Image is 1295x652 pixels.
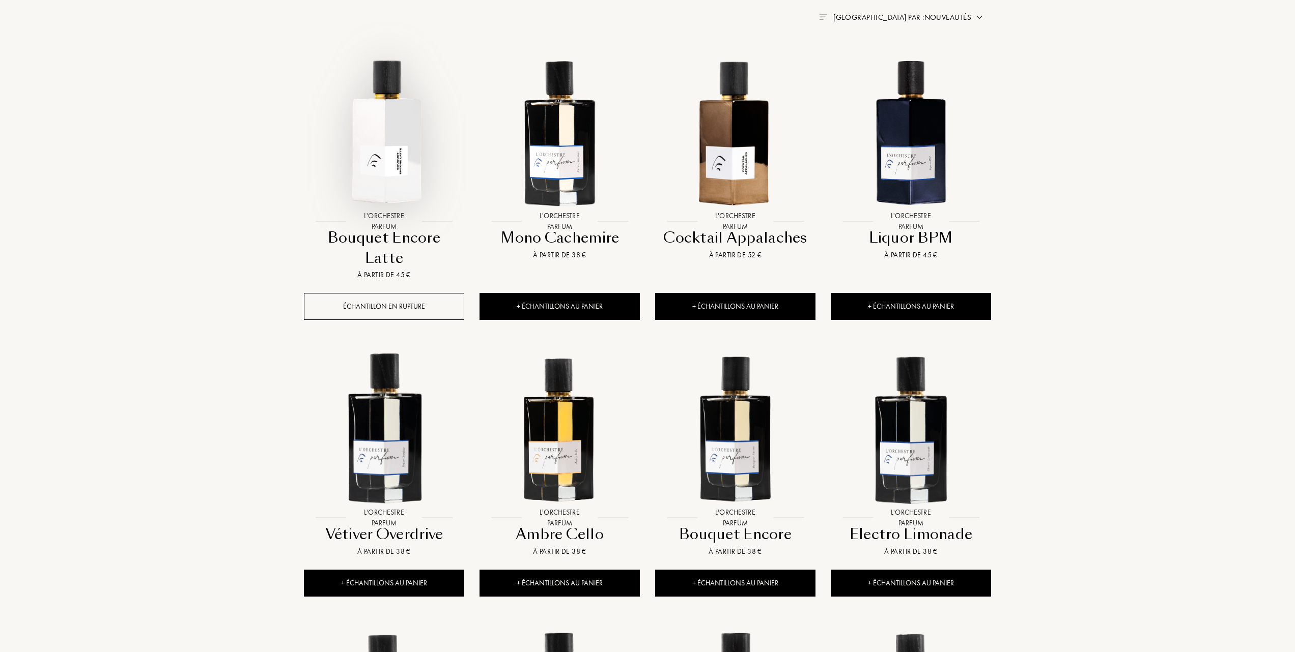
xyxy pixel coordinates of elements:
[305,349,463,507] img: Vétiver Overdrive L'Orchestre Parfum
[655,293,815,320] div: + Échantillons au panier
[480,293,640,320] div: + Échantillons au panier
[832,52,990,211] img: Liquor BPM L'Orchestre Parfum
[659,250,811,260] div: À partir de 52 €
[480,570,640,597] div: + Échantillons au panier
[484,546,636,557] div: À partir de 38 €
[656,52,814,211] img: Cocktail Appalaches L'Orchestre Parfum
[655,41,815,273] a: Cocktail Appalaches L'Orchestre ParfumL'Orchestre ParfumCocktail AppalachesÀ partir de 52 €
[831,570,991,597] div: + Échantillons au panier
[819,14,827,20] img: filter_by.png
[304,41,464,293] a: Bouquet Encore Latte L'Orchestre ParfumL'Orchestre ParfumBouquet Encore LatteÀ partir de 45 €
[304,293,464,320] div: Échantillon en rupture
[655,338,815,570] a: Bouquet Encore L'Orchestre ParfumL'Orchestre ParfumBouquet EncoreÀ partir de 38 €
[480,338,640,570] a: Ambre Cello L'Orchestre ParfumL'Orchestre ParfumAmbre CelloÀ partir de 38 €
[656,349,814,507] img: Bouquet Encore L'Orchestre Parfum
[304,338,464,570] a: Vétiver Overdrive L'Orchestre ParfumL'Orchestre ParfumVétiver OverdriveÀ partir de 38 €
[831,293,991,320] div: + Échantillons au panier
[308,228,460,268] div: Bouquet Encore Latte
[975,13,983,21] img: arrow.png
[308,546,460,557] div: À partir de 38 €
[308,270,460,280] div: À partir de 45 €
[305,52,463,211] img: Bouquet Encore Latte L'Orchestre Parfum
[480,41,640,273] a: Mono Cachemire L'Orchestre ParfumL'Orchestre ParfumMono CachemireÀ partir de 38 €
[481,349,639,507] img: Ambre Cello L'Orchestre Parfum
[655,570,815,597] div: + Échantillons au panier
[659,546,811,557] div: À partir de 38 €
[304,570,464,597] div: + Échantillons au panier
[831,41,991,273] a: Liquor BPM L'Orchestre ParfumL'Orchestre ParfumLiquor BPMÀ partir de 45 €
[831,338,991,570] a: Electro Limonade L'Orchestre ParfumL'Orchestre ParfumElectro LimonadeÀ partir de 38 €
[835,250,987,260] div: À partir de 45 €
[484,250,636,260] div: À partir de 38 €
[481,52,639,211] img: Mono Cachemire L'Orchestre Parfum
[832,349,990,507] img: Electro Limonade L'Orchestre Parfum
[833,12,971,22] span: [GEOGRAPHIC_DATA] par : Nouveautés
[835,546,987,557] div: À partir de 38 €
